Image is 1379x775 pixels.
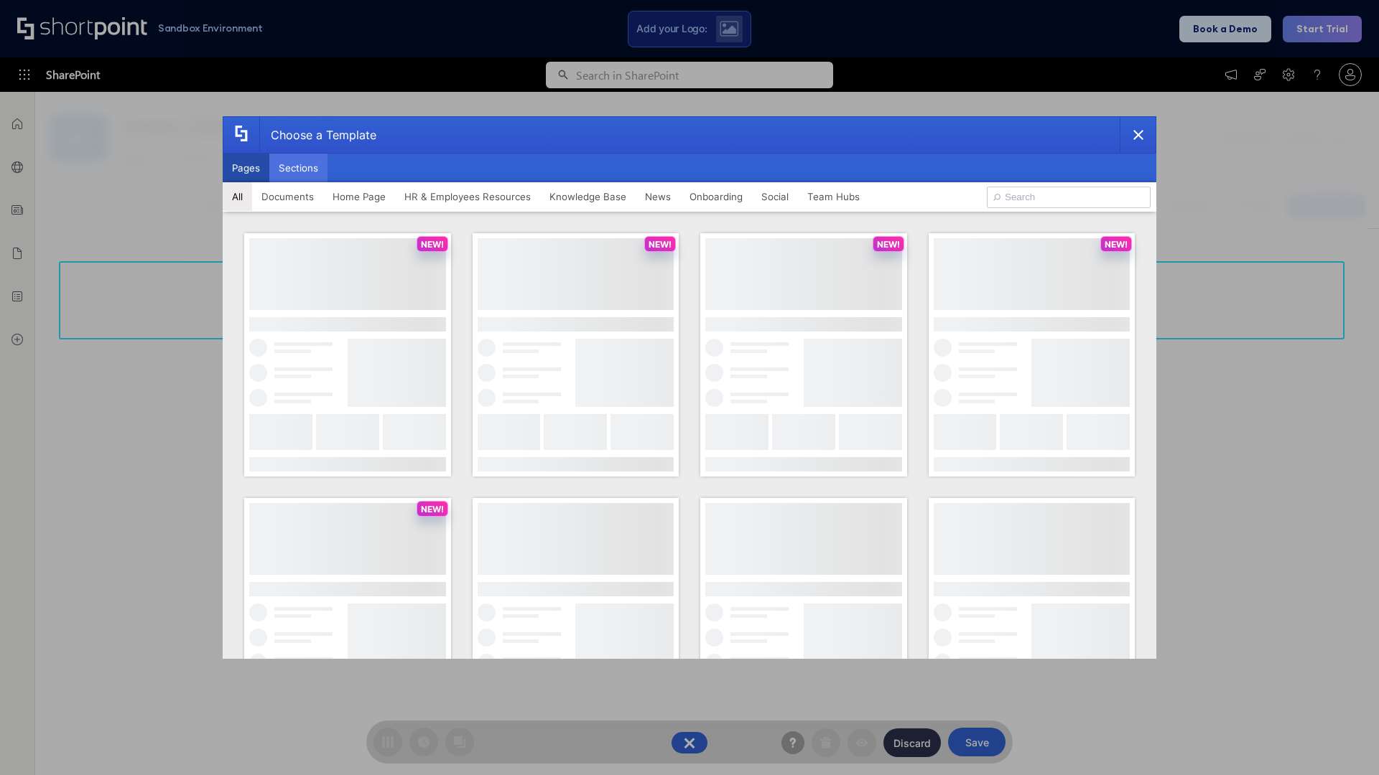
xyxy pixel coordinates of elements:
[877,239,900,250] p: NEW!
[540,182,636,211] button: Knowledge Base
[421,239,444,250] p: NEW!
[421,504,444,515] p: NEW!
[223,182,252,211] button: All
[252,182,323,211] button: Documents
[649,239,672,250] p: NEW!
[636,182,680,211] button: News
[223,116,1156,659] div: template selector
[798,182,869,211] button: Team Hubs
[223,154,269,182] button: Pages
[323,182,395,211] button: Home Page
[259,117,376,153] div: Choose a Template
[987,187,1151,208] input: Search
[1307,706,1379,775] iframe: Chat Widget
[395,182,540,211] button: HR & Employees Resources
[752,182,798,211] button: Social
[269,154,328,182] button: Sections
[1105,239,1128,250] p: NEW!
[680,182,752,211] button: Onboarding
